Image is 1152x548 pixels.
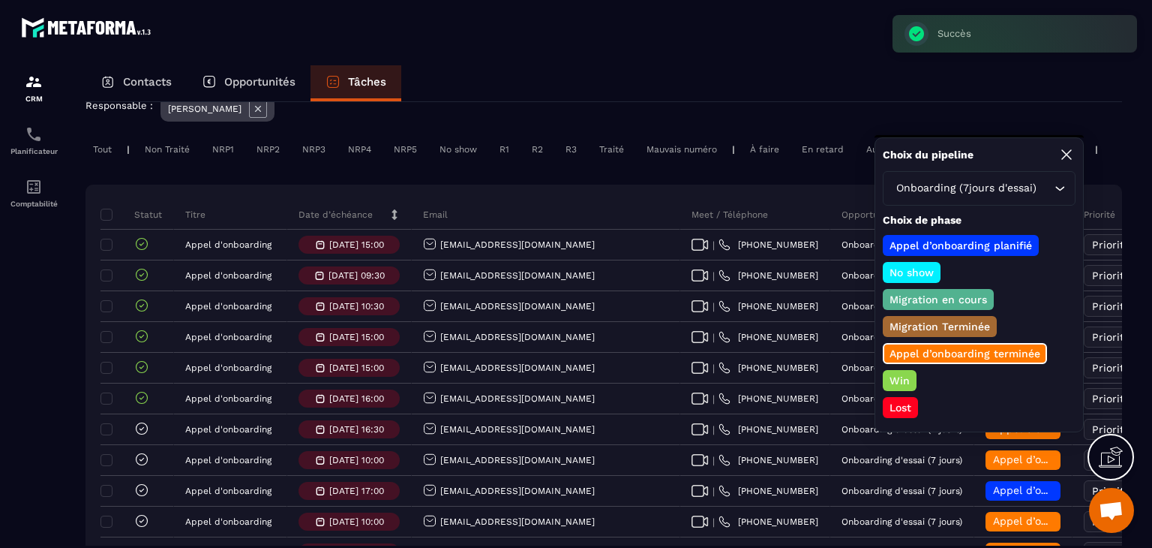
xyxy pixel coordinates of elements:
div: Traité [592,140,631,158]
span: | [712,424,715,435]
a: [PHONE_NUMBER] [718,269,818,282]
a: [PHONE_NUMBER] [718,423,818,435]
span: Priorité [1092,239,1130,251]
p: CRM [4,95,64,103]
div: NRP3 [295,140,333,158]
span: Priorité [1092,300,1130,312]
span: | [712,239,715,251]
a: [PHONE_NUMBER] [718,393,818,405]
p: Comptabilité [4,200,64,208]
input: Search for option [1039,180,1051,197]
p: [PERSON_NAME] [168,104,241,114]
span: Priorité [1092,423,1130,435]
p: | [127,144,130,155]
p: [DATE] 16:30 [329,424,384,435]
span: Priorité [1092,362,1130,374]
a: [PHONE_NUMBER] [718,485,818,497]
img: formation [25,73,43,91]
p: Statut [104,209,162,221]
span: Appel d’onboarding planifié [993,484,1135,496]
div: Mauvais numéro [639,140,724,158]
p: Appel d'onboarding [185,332,271,342]
span: Appel d’onboarding terminée [993,453,1143,465]
span: Priorité [1092,485,1130,497]
p: Planificateur [4,147,64,155]
span: | [712,393,715,405]
a: [PHONE_NUMBER] [718,239,818,251]
img: accountant [25,178,43,196]
p: Migration Terminée [887,319,992,334]
a: [PHONE_NUMBER] [718,516,818,528]
span: | [712,455,715,466]
p: [DATE] 10:00 [329,455,384,465]
p: Appel d’onboarding terminée [887,346,1042,361]
p: Appel d'onboarding [185,301,271,312]
p: Appel d'onboarding [185,363,271,373]
span: Appel d’onboarding terminée [993,515,1143,527]
p: Appel d'onboarding [185,239,271,250]
div: À faire [742,140,787,158]
p: [DATE] 10:30 [329,301,384,312]
p: Onboarding d'essai (7 jours) [841,486,962,496]
p: [DATE] 15:00 [329,363,384,373]
p: [DATE] 09:30 [328,270,385,281]
p: Appel d'onboarding [185,455,271,465]
span: | [712,363,715,374]
span: | [712,486,715,497]
span: | [712,301,715,312]
p: Appel d'onboarding [185,424,271,435]
span: | [712,516,715,528]
p: Onboarding d'essai (7 jours) [841,516,962,527]
a: [PHONE_NUMBER] [718,300,818,312]
p: Appel d’onboarding planifié [887,238,1034,253]
div: NRP4 [340,140,379,158]
p: Onboarding d'essai (7 jours) [841,393,962,404]
p: [DATE] 17:00 [329,486,384,496]
p: Onboarding d'essai (7 jours) [841,363,962,373]
a: [PHONE_NUMBER] [718,331,818,343]
p: Onboarding d'essai (7 jours) [841,239,962,250]
p: Opportunités [224,75,295,89]
div: NRP1 [205,140,241,158]
a: Opportunités [187,65,310,101]
p: Appel d'onboarding [185,516,271,527]
div: Non Traité [137,140,197,158]
a: [PHONE_NUMBER] [718,362,818,374]
p: No show [887,265,936,280]
p: Migration en cours [887,292,989,307]
p: Priorité [1084,209,1115,221]
p: Meet / Téléphone [691,209,768,221]
p: Appel d'onboarding [185,393,271,404]
a: [PHONE_NUMBER] [718,454,818,466]
div: R1 [492,140,517,158]
span: Priorité [1092,331,1130,343]
a: schedulerschedulerPlanificateur [4,114,64,167]
p: Onboarding d'essai (7 jours) [841,301,962,312]
div: Aujourd'hui [859,140,922,158]
p: | [1095,144,1098,155]
a: formationformationCRM [4,62,64,114]
span: | [712,270,715,282]
div: R2 [524,140,550,158]
p: Onboarding d'essai (7 jours) [841,270,962,281]
p: [DATE] 16:00 [329,393,384,404]
div: Tout [85,140,119,158]
span: | [712,332,715,343]
div: NRP5 [386,140,424,158]
p: Appel d'onboarding [185,270,271,281]
p: Titre [185,209,205,221]
p: Onboarding d'essai (7 jours) [841,424,962,435]
p: Onboarding d'essai (7 jours) [841,455,962,465]
div: En retard [794,140,851,158]
div: No show [432,140,484,158]
p: Choix du pipeline [883,148,973,162]
div: Search for option [883,171,1075,206]
span: Onboarding (7jours d'essai) [892,180,1039,197]
p: Tâches [348,75,386,89]
p: Choix de phase [883,213,1075,227]
p: Opportunité [841,209,895,221]
p: Contacts [123,75,172,89]
div: Ouvrir le chat [1089,488,1134,533]
p: Onboarding d'essai (7 jours) [841,332,962,342]
span: Priorité [1092,393,1130,405]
